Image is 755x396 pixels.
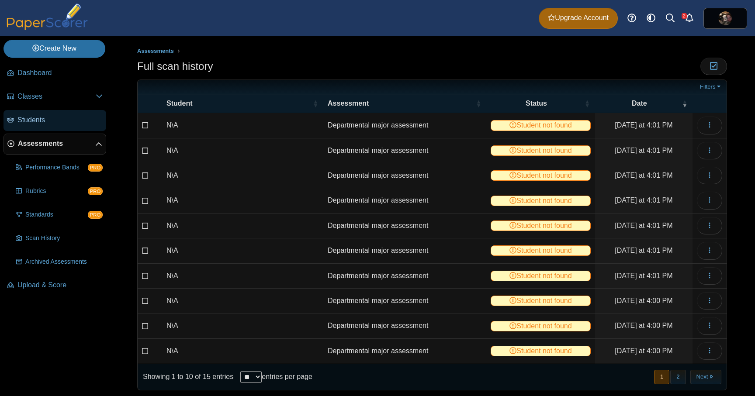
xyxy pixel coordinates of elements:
span: Assessment [328,100,369,107]
a: Scan History [12,228,106,249]
img: PaperScorer [3,3,91,30]
span: Archived Assessments [25,258,103,266]
td: N\A [162,238,323,263]
img: ps.jo0vLZGqkczVgVaR [718,11,732,25]
a: Departmental major assessment [323,289,486,313]
a: Create New [3,40,105,57]
time: Aug 29, 2025 at 4:01 PM [615,247,672,254]
a: Classes [3,86,106,107]
span: Performance Bands [25,163,88,172]
td: N\A [162,339,323,364]
time: Aug 29, 2025 at 4:01 PM [615,272,672,279]
a: Assessments [135,46,176,57]
a: Alerts [680,9,699,28]
a: PaperScorer [3,24,91,31]
a: Departmental major assessment [323,138,486,163]
span: Student not found [491,120,591,131]
a: Departmental major assessment [323,213,486,238]
span: Upgrade Account [548,13,609,23]
span: PRO [88,211,103,219]
a: Departmental major assessment [323,313,486,338]
span: Student not found [491,346,591,356]
time: Aug 29, 2025 at 4:01 PM [615,121,672,129]
span: Student not found [491,145,591,156]
a: Departmental major assessment [323,163,486,188]
a: Upgrade Account [539,8,618,29]
nav: pagination [653,370,721,384]
a: Departmental major assessment [323,113,486,138]
time: Aug 29, 2025 at 4:00 PM [615,297,672,304]
a: Upload & Score [3,275,106,296]
span: Student not found [491,296,591,306]
span: Students [17,115,103,125]
button: Next [690,370,721,384]
span: Scan History [25,234,103,243]
a: ps.jo0vLZGqkczVgVaR [703,8,747,29]
time: Aug 29, 2025 at 4:01 PM [615,172,672,179]
span: Status : Activate to sort [585,94,590,113]
span: Standards [25,210,88,219]
time: Aug 29, 2025 at 4:01 PM [615,222,672,229]
a: Departmental major assessment [323,339,486,363]
a: Assessments [3,134,106,155]
time: Aug 29, 2025 at 4:01 PM [615,147,672,154]
a: Performance Bands PRO [12,157,106,178]
a: Dashboard [3,63,106,84]
span: Student not found [491,321,591,331]
td: N\A [162,188,323,213]
a: Departmental major assessment [323,188,486,213]
span: Assessments [137,48,174,54]
label: entries per page [262,373,312,380]
td: N\A [162,264,323,289]
span: PRO [88,164,103,172]
span: Assessment : Activate to sort [476,94,481,113]
td: N\A [162,313,323,338]
span: Student not found [491,220,591,231]
span: Alissa Packer [718,11,732,25]
h1: Full scan history [137,59,213,74]
span: Upload & Score [17,280,103,290]
span: Student : Activate to sort [313,94,318,113]
span: Student not found [491,245,591,256]
td: N\A [162,163,323,188]
a: Departmental major assessment [323,238,486,263]
time: Aug 29, 2025 at 4:00 PM [615,347,672,355]
span: Date : Activate to remove sorting [682,94,687,113]
div: Showing 1 to 10 of 15 entries [138,364,233,390]
time: Aug 29, 2025 at 4:00 PM [615,322,672,329]
span: Student [166,100,193,107]
span: Student not found [491,196,591,206]
span: Classes [17,92,96,101]
td: N\A [162,213,323,238]
td: N\A [162,289,323,313]
span: Student not found [491,271,591,281]
span: Dashboard [17,68,103,78]
span: Assessments [18,139,95,148]
span: Student not found [491,170,591,181]
a: Filters [698,83,724,91]
span: Rubrics [25,187,88,196]
a: Archived Assessments [12,251,106,272]
span: PRO [88,187,103,195]
button: 2 [670,370,686,384]
a: Departmental major assessment [323,264,486,288]
td: N\A [162,138,323,163]
td: N\A [162,113,323,138]
a: Students [3,110,106,131]
span: Status [526,100,547,107]
a: Rubrics PRO [12,181,106,202]
button: 1 [654,370,669,384]
span: Date [632,100,647,107]
time: Aug 29, 2025 at 4:01 PM [615,196,672,204]
a: Standards PRO [12,204,106,225]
